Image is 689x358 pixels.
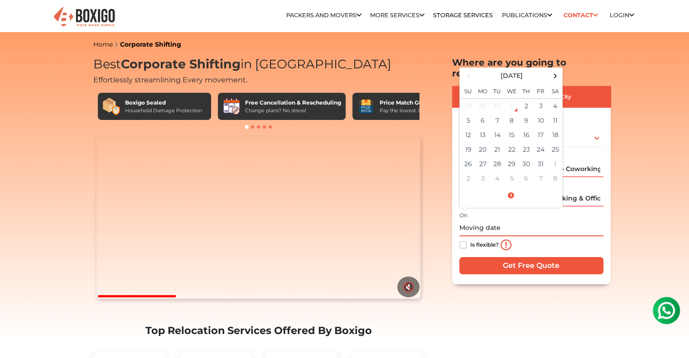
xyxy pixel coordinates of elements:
[461,82,476,99] th: Su
[549,70,561,82] span: Next Month
[505,82,519,99] th: We
[502,12,552,19] a: Publications
[505,99,519,113] div: 1
[461,191,561,200] a: Select Time
[548,82,563,99] th: Sa
[459,211,467,220] label: On
[102,97,120,115] img: Boxigo Sealed
[222,97,241,115] img: Free Cancellation & Rescheduling
[370,12,424,19] a: More services
[380,99,448,107] div: Price Match Guarantee
[93,57,424,72] h1: Best in [GEOGRAPHIC_DATA]
[120,40,181,48] a: Corporate Shifting
[245,107,341,115] div: Change plans? No stress!
[96,137,420,299] video: Your browser does not support the video tag.
[501,239,511,250] img: info
[286,12,361,19] a: Packers and Movers
[125,107,202,115] div: Household Damage Protection
[93,40,113,48] a: Home
[9,9,27,27] img: whatsapp-icon.svg
[534,82,548,99] th: Fr
[610,12,634,19] a: Login
[380,107,448,115] div: Pay the lowest. Guaranteed!
[561,8,601,22] a: Contact
[476,69,548,82] th: Select Month
[490,82,505,99] th: Tu
[93,76,247,84] span: Effortlessly streamlining Every movement.
[125,99,202,107] div: Boxigo Sealed
[462,70,474,82] span: Previous Month
[397,277,419,297] button: 🔇
[357,97,375,115] img: Price Match Guarantee
[470,239,499,249] label: Is flexible?
[433,12,493,19] a: Storage Services
[93,325,424,337] h2: Top Relocation Services Offered By Boxigo
[459,257,603,274] input: Get Free Quote
[121,57,241,72] span: Corporate Shifting
[452,57,611,79] h2: Where are you going to relocate?
[53,6,116,28] img: Boxigo
[476,82,490,99] th: Mo
[519,82,534,99] th: Th
[245,99,341,107] div: Free Cancellation & Rescheduling
[459,220,603,236] input: Moving date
